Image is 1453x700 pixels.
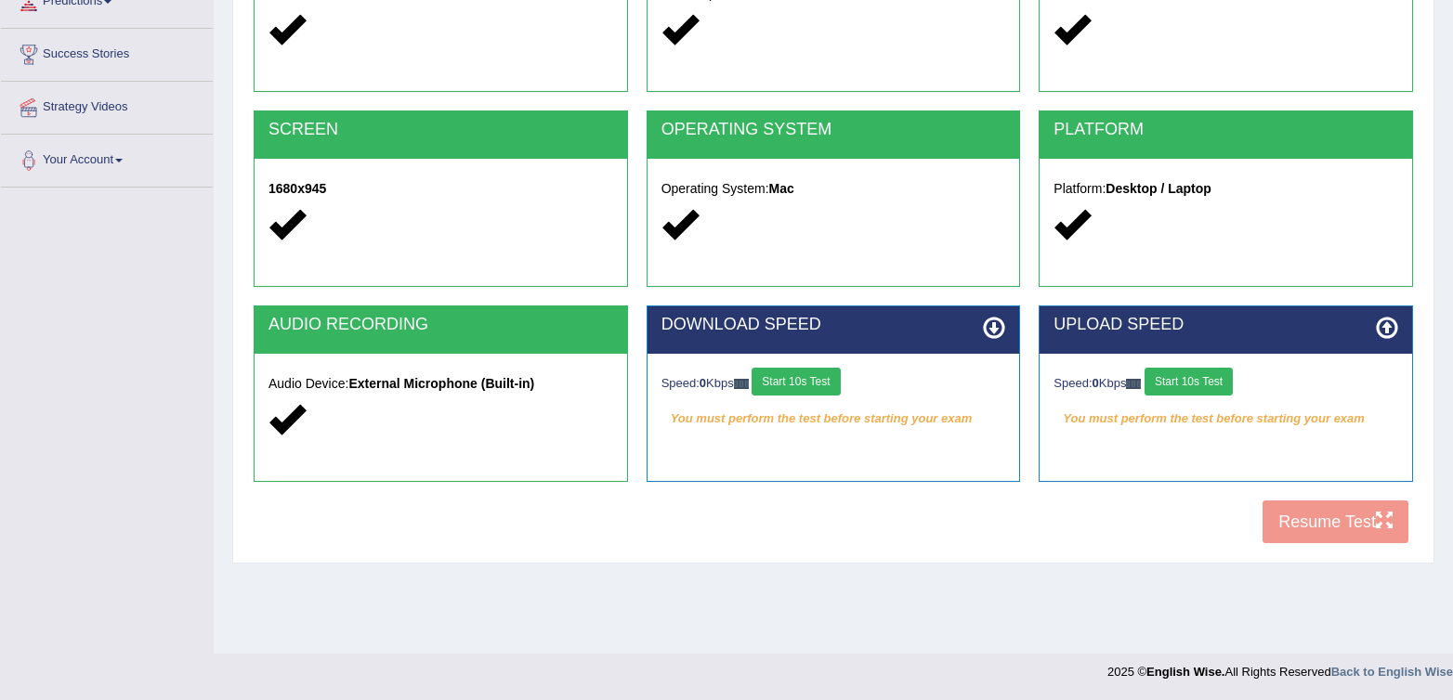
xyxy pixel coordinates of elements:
img: ajax-loader-fb-connection.gif [734,379,749,389]
strong: 0 [700,376,706,390]
h2: UPLOAD SPEED [1054,316,1398,334]
h5: Audio Device: [268,377,613,391]
img: ajax-loader-fb-connection.gif [1126,379,1141,389]
h2: DOWNLOAD SPEED [661,316,1006,334]
strong: 1680x945 [268,181,326,196]
h5: Platform: [1054,182,1398,196]
strong: 0 [1093,376,1099,390]
h2: PLATFORM [1054,121,1398,139]
h5: Operating System: [661,182,1006,196]
a: Your Account [1,135,213,181]
div: Speed: Kbps [1054,368,1398,400]
h2: SCREEN [268,121,613,139]
strong: English Wise. [1146,665,1224,679]
em: You must perform the test before starting your exam [661,405,1006,433]
div: 2025 © All Rights Reserved [1107,654,1453,681]
strong: Mac [769,181,794,196]
a: Strategy Videos [1,82,213,128]
a: Success Stories [1,29,213,75]
h2: OPERATING SYSTEM [661,121,1006,139]
strong: Desktop / Laptop [1106,181,1211,196]
button: Start 10s Test [752,368,840,395]
a: Back to English Wise [1331,665,1453,679]
h2: AUDIO RECORDING [268,316,613,334]
div: Speed: Kbps [661,368,1006,400]
strong: External Microphone (Built-in) [348,376,534,391]
button: Start 10s Test [1145,368,1233,395]
em: You must perform the test before starting your exam [1054,405,1398,433]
